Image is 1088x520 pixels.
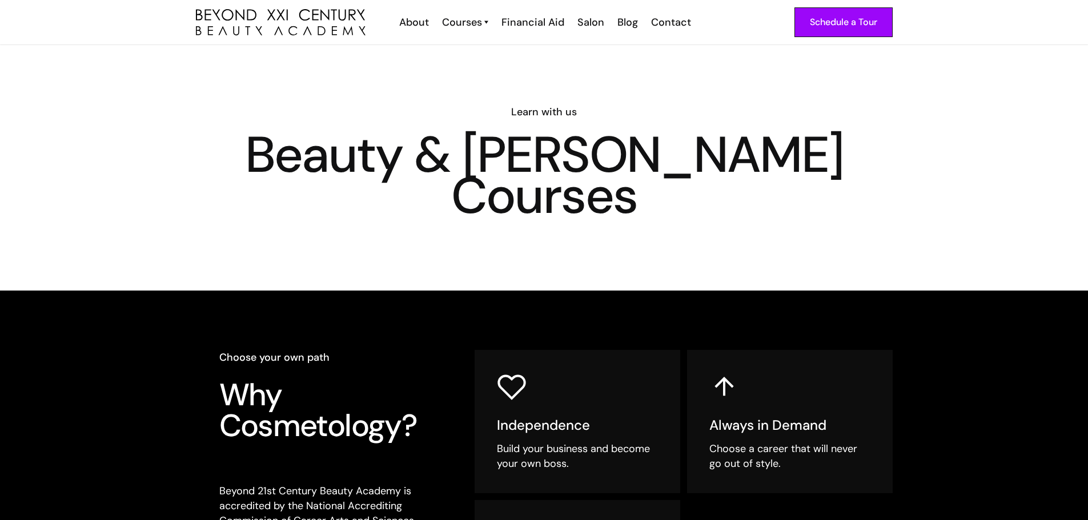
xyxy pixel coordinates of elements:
[610,15,644,30] a: Blog
[196,9,366,36] a: home
[442,15,482,30] div: Courses
[709,441,870,471] div: Choose a career that will never go out of style.
[709,417,870,434] h5: Always in Demand
[644,15,697,30] a: Contact
[709,372,739,402] img: up arrow
[196,104,893,119] h6: Learn with us
[196,134,893,216] h1: Beauty & [PERSON_NAME] Courses
[399,15,429,30] div: About
[497,441,658,471] div: Build your business and become your own boss.
[810,15,877,30] div: Schedule a Tour
[497,372,527,402] img: heart icon
[494,15,570,30] a: Financial Aid
[196,9,366,36] img: beyond 21st century beauty academy logo
[497,417,658,434] h5: Independence
[501,15,564,30] div: Financial Aid
[219,350,442,365] h6: Choose your own path
[617,15,638,30] div: Blog
[570,15,610,30] a: Salon
[442,15,488,30] a: Courses
[651,15,691,30] div: Contact
[392,15,435,30] a: About
[794,7,893,37] a: Schedule a Tour
[577,15,604,30] div: Salon
[219,380,442,441] h3: Why Cosmetology?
